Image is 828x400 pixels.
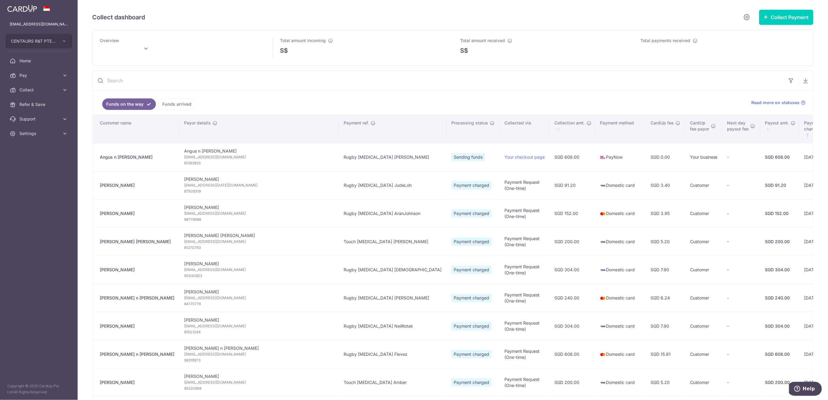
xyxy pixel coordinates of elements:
[19,116,59,122] span: Support
[646,284,685,312] td: SGD 6.24
[646,312,685,340] td: SGD 7.90
[765,351,795,357] div: SGD 608.00
[451,153,485,161] span: Sending funds
[550,115,595,143] th: Collection amt. : activate to sort column ascending
[722,171,760,199] td: -
[765,239,795,245] div: SGD 200.00
[179,171,339,199] td: [PERSON_NAME]
[760,115,799,143] th: Payout amt. : activate to sort column ascending
[100,182,174,188] div: [PERSON_NAME]
[451,120,488,126] span: Processing status
[752,100,800,106] span: Read more on statuses
[184,295,334,301] span: [EMAIL_ADDRESS][DOMAIN_NAME]
[550,312,595,340] td: SGD 304.00
[184,239,334,245] span: [EMAIL_ADDRESS][DOMAIN_NAME]
[600,267,606,273] img: visa-sm-192604c4577d2d35970c8ed26b86981c2741ebd56154ab54ad91a526f0f24972.png
[19,58,59,64] span: Home
[595,143,646,171] td: PayNow
[100,351,174,357] div: [PERSON_NAME] n [PERSON_NAME]
[179,115,339,143] th: Payor details
[765,210,795,217] div: SGD 152.00
[339,256,446,284] td: Rugby [MEDICAL_DATA] [DEMOGRAPHIC_DATA]
[722,143,760,171] td: -
[722,227,760,256] td: -
[100,239,174,245] div: [PERSON_NAME] [PERSON_NAME]
[19,87,59,93] span: Collect
[595,284,646,312] td: Domestic card
[500,199,550,227] td: Payment Request (One-time)
[600,239,606,245] img: visa-sm-192604c4577d2d35970c8ed26b86981c2741ebd56154ab54ad91a526f0f24972.png
[595,115,646,143] th: Payment method
[184,273,334,279] span: 90540823
[765,379,795,385] div: SGD 200.00
[339,115,446,143] th: Payment ref.
[344,120,369,126] span: Payment ref.
[184,357,334,363] span: 98319973
[100,154,174,160] div: Angus n [PERSON_NAME]
[722,199,760,227] td: -
[722,340,760,368] td: -
[451,237,492,246] span: Payment charged
[500,284,550,312] td: Payment Request (One-time)
[646,199,685,227] td: SGD 3.95
[339,368,446,396] td: Touch [MEDICAL_DATA] Amber
[339,340,446,368] td: Rugby [MEDICAL_DATA] Fievez
[752,100,806,106] a: Read more on statuses
[500,340,550,368] td: Payment Request (One-time)
[600,183,606,189] img: visa-sm-192604c4577d2d35970c8ed26b86981c2741ebd56154ab54ad91a526f0f24972.png
[765,267,795,273] div: SGD 304.00
[690,120,709,132] span: CardUp fee payor
[19,72,59,78] span: Pay
[184,154,334,160] span: [EMAIL_ADDRESS][DOMAIN_NAME]
[102,98,156,110] a: Funds on the way
[685,115,722,143] th: CardUpfee payor
[184,217,334,223] span: 98776688
[10,21,68,27] p: [EMAIL_ADDRESS][DOMAIN_NAME]
[179,312,339,340] td: [PERSON_NAME]
[100,295,174,301] div: [PERSON_NAME] n [PERSON_NAME]
[685,171,722,199] td: Customer
[765,295,795,301] div: SGD 240.00
[685,256,722,284] td: Customer
[100,379,174,385] div: [PERSON_NAME]
[5,34,72,48] button: CENTAURS R&T PTE. LTD.
[184,120,211,126] span: Payor details
[184,351,334,357] span: [EMAIL_ADDRESS][DOMAIN_NAME]
[646,368,685,396] td: SGD 5.20
[339,284,446,312] td: Rugby [MEDICAL_DATA] [PERSON_NAME]
[685,199,722,227] td: Customer
[600,352,606,358] img: mastercard-sm-87a3fd1e0bddd137fecb07648320f44c262e2538e7db6024463105ddbc961eb2.png
[14,4,26,10] span: Help
[92,12,145,22] h5: Collect dashboard
[646,340,685,368] td: SGD 15.81
[600,380,606,386] img: visa-sm-192604c4577d2d35970c8ed26b86981c2741ebd56154ab54ad91a526f0f24972.png
[550,143,595,171] td: SGD 608.00
[451,209,492,218] span: Payment charged
[100,210,174,217] div: [PERSON_NAME]
[184,267,334,273] span: [EMAIL_ADDRESS][DOMAIN_NAME]
[100,323,174,329] div: [PERSON_NAME]
[600,323,606,329] img: visa-sm-192604c4577d2d35970c8ed26b86981c2741ebd56154ab54ad91a526f0f24972.png
[722,284,760,312] td: -
[600,154,606,160] img: paynow-md-4fe65508ce96feda548756c5ee0e473c78d4820b8ea51387c6e4ad89e58a5e61.png
[646,115,685,143] th: CardUp fee
[646,143,685,171] td: SGD 0.00
[600,295,606,301] img: mastercard-sm-87a3fd1e0bddd137fecb07648320f44c262e2538e7db6024463105ddbc961eb2.png
[722,368,760,396] td: -
[184,188,334,194] span: 87509319
[646,227,685,256] td: SGD 5.20
[451,350,492,359] span: Payment charged
[19,131,59,137] span: Settings
[460,38,505,43] span: Total amount received
[451,294,492,302] span: Payment charged
[93,115,179,143] th: Customer name
[179,227,339,256] td: [PERSON_NAME] [PERSON_NAME]
[640,38,690,43] span: Total payments received
[550,256,595,284] td: SGD 304.00
[722,256,760,284] td: -
[765,154,795,160] div: SGD 608.00
[451,181,492,190] span: Payment charged
[500,171,550,199] td: Payment Request (One-time)
[685,227,722,256] td: Customer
